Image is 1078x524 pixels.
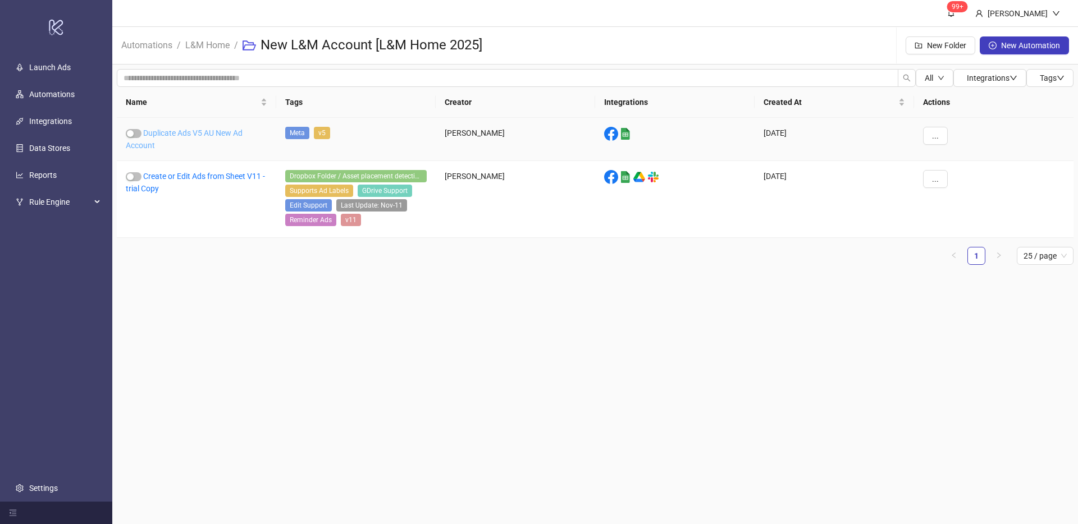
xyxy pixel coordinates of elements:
span: down [1057,74,1065,82]
span: v11 [341,214,361,226]
th: Integrations [595,87,755,118]
a: Settings [29,484,58,493]
div: [PERSON_NAME] [436,161,595,238]
span: ... [932,131,939,140]
span: Edit Support [285,199,332,212]
span: Dropbox Folder / Asset placement detection [285,170,427,182]
a: 1 [968,247,985,264]
button: Alldown [916,69,953,87]
a: Create or Edit Ads from Sheet V11 - trial Copy [126,172,265,193]
li: / [177,27,181,63]
span: Reminder Ads [285,214,336,226]
span: New Automation [1001,41,1060,50]
span: folder-open [243,39,256,52]
span: Last Update: Nov-11 [336,199,407,212]
div: Page Size [1017,247,1074,265]
div: [DATE] [755,118,914,161]
span: Name [126,96,258,108]
th: Creator [436,87,595,118]
span: Integrations [967,73,1017,82]
span: v5 [314,127,330,139]
button: Integrationsdown [953,69,1026,87]
a: L&M Home [183,38,232,50]
a: Automations [29,90,75,99]
span: search [903,74,911,82]
li: / [234,27,238,63]
span: folder-add [915,42,922,49]
li: 1 [967,247,985,265]
th: Name [117,87,276,118]
span: Created At [764,96,896,108]
span: left [951,252,957,259]
a: Data Stores [29,144,70,153]
a: Reports [29,171,57,180]
span: Supports Ad Labels [285,185,353,197]
span: down [938,75,944,81]
li: Next Page [990,247,1008,265]
a: Integrations [29,117,72,126]
span: user [975,10,983,17]
span: All [925,73,933,82]
button: New Automation [980,36,1069,54]
th: Actions [914,87,1074,118]
h3: New L&M Account [L&M Home 2025] [261,36,482,54]
span: fork [16,198,24,206]
span: New Folder [927,41,966,50]
a: Duplicate Ads V5 AU New Ad Account [126,128,243,150]
a: Launch Ads [29,63,71,72]
span: right [995,252,1002,259]
div: [DATE] [755,161,914,238]
span: 25 / page [1024,247,1067,264]
span: down [1010,74,1017,82]
span: bell [947,9,955,17]
button: Tagsdown [1026,69,1074,87]
th: Tags [276,87,436,118]
button: New Folder [906,36,975,54]
sup: 1533 [947,1,968,12]
li: Previous Page [945,247,963,265]
span: Rule Engine [29,191,91,213]
span: GDrive Support [358,185,412,197]
span: menu-fold [9,509,17,517]
a: Automations [119,38,175,50]
span: plus-circle [989,42,997,49]
span: Meta [285,127,309,139]
span: Tags [1040,73,1065,82]
button: right [990,247,1008,265]
div: [PERSON_NAME] [436,118,595,161]
span: down [1052,10,1060,17]
span: ... [932,174,939,183]
button: ... [923,127,948,145]
button: left [945,247,963,265]
button: ... [923,170,948,188]
div: [PERSON_NAME] [983,7,1052,20]
th: Created At [755,87,914,118]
